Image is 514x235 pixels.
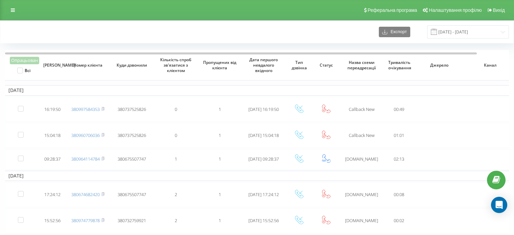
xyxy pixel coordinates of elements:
[340,208,384,233] td: [DOMAIN_NAME]
[118,106,146,112] span: 380737525826
[71,132,100,138] a: 380960706036
[71,156,100,162] a: 380964114784
[384,208,414,233] td: 00:02
[429,7,482,13] span: Налаштування профілю
[219,106,221,112] span: 1
[43,63,62,68] span: [PERSON_NAME]
[118,191,146,197] span: 380675507747
[219,132,221,138] span: 1
[248,132,279,138] span: [DATE] 15:04:18
[387,29,407,34] span: Експорт
[491,197,507,213] div: Open Intercom Messenger
[290,60,308,70] span: Тип дзвінка
[39,182,66,207] td: 17:24:12
[345,60,378,70] span: Назва схеми переадресації
[384,182,414,207] td: 00:08
[384,123,414,148] td: 01:01
[175,156,177,162] span: 1
[159,57,193,73] span: Кількість спроб зв'язатися з клієнтом
[71,191,100,197] a: 380674682420
[340,123,384,148] td: Сallback New
[175,132,177,138] span: 0
[248,217,279,224] span: [DATE] 15:52:56
[470,63,510,68] span: Канал
[248,191,279,197] span: [DATE] 17:24:12
[219,156,221,162] span: 1
[493,7,505,13] span: Вихід
[39,123,66,148] td: 15:04:18
[248,156,279,162] span: [DATE] 09:28:37
[247,57,280,73] span: Дата першого невдалого вхідного
[420,63,459,68] span: Джерело
[71,217,100,224] a: 380974779878
[39,208,66,233] td: 15:52:56
[17,68,30,73] label: Всі
[219,217,221,224] span: 1
[248,106,279,112] span: [DATE] 16:19:50
[340,182,384,207] td: [DOMAIN_NAME]
[340,149,384,169] td: [DOMAIN_NAME]
[71,63,105,68] span: Номер клієнта
[118,217,146,224] span: 380732759921
[39,97,66,122] td: 16:19:50
[379,27,410,37] button: Експорт
[175,191,177,197] span: 2
[219,191,221,197] span: 1
[39,149,66,169] td: 09:28:37
[388,60,410,70] span: Тривалість очікування
[368,7,417,13] span: Реферальна програма
[203,60,237,70] span: Пропущених від клієнта
[115,63,149,68] span: Куди дзвонили
[118,156,146,162] span: 380675507747
[175,106,177,112] span: 0
[384,97,414,122] td: 00:49
[175,217,177,224] span: 2
[71,106,100,112] a: 380997584353
[384,149,414,169] td: 02:13
[340,97,384,122] td: Сallback New
[317,63,335,68] span: Статус
[118,132,146,138] span: 380737525826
